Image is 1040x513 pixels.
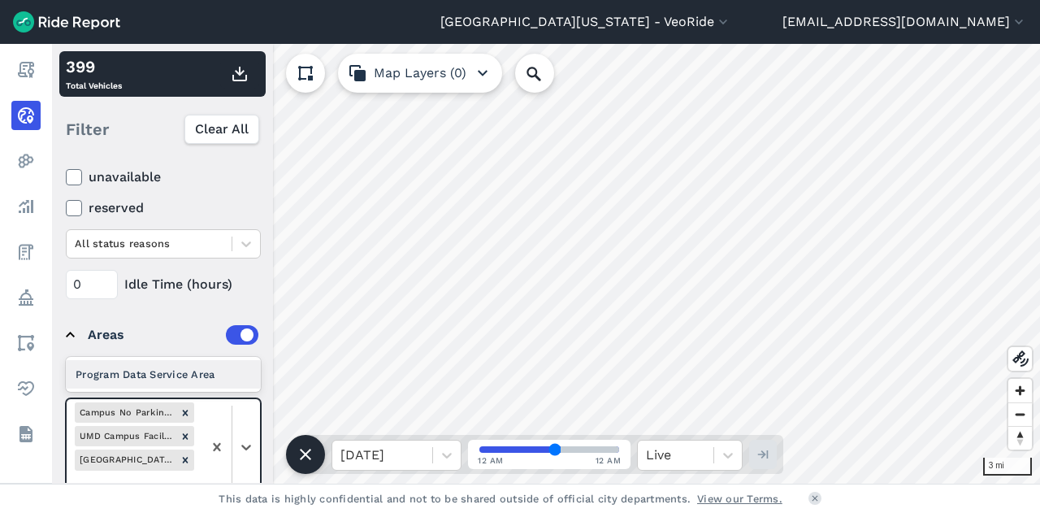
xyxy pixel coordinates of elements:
a: Policy [11,283,41,312]
a: Realtime [11,101,41,130]
input: Search Location or Vehicles [515,54,580,93]
div: Total Vehicles [66,54,122,93]
button: Map Layers (0) [338,54,502,93]
button: Clear All [184,115,259,144]
div: UMD Campus Facilities Administrative Boundary [75,426,176,446]
a: Report [11,55,41,85]
div: Remove Campus No Parking Zone Example 10M Buffers(11/7/22) [176,402,194,423]
div: Campus No Parking Zone Example 10M Buffers([DATE]) [75,402,176,423]
div: Remove UMD Campus Facilities Administrative Boundary [176,426,194,446]
a: Fees [11,237,41,267]
button: Zoom in [1008,379,1032,402]
span: 12 AM [478,454,504,467]
span: 12 AM [596,454,622,467]
summary: Areas [66,312,258,358]
div: 399 [66,54,122,79]
a: View our Terms. [697,491,782,506]
div: Idle Time (hours) [66,270,261,299]
span: Clear All [195,120,249,139]
a: Analyze [11,192,41,221]
button: [EMAIL_ADDRESS][DOMAIN_NAME] [782,12,1027,32]
button: [GEOGRAPHIC_DATA][US_STATE] - VeoRide [440,12,731,32]
button: Zoom out [1008,402,1032,426]
div: [GEOGRAPHIC_DATA] Boundary [75,450,176,470]
img: Ride Report [13,11,120,33]
canvas: Map [52,44,1040,484]
div: Remove University Park Boundary [176,450,194,470]
label: reserved [66,198,261,218]
a: Health [11,374,41,403]
div: Areas [88,325,258,345]
a: Heatmaps [11,146,41,176]
div: Filter [59,104,266,154]
button: Reset bearing to north [1008,426,1032,450]
a: Areas [11,328,41,358]
div: 3 mi [983,458,1032,476]
a: Datasets [11,420,41,449]
label: unavailable [66,167,261,187]
div: Program Data Service Area [66,360,261,389]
